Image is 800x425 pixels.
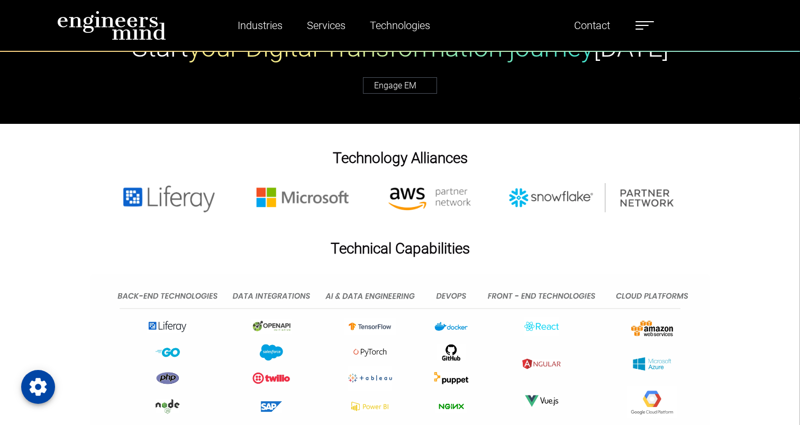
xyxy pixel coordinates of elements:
a: Contact [570,13,614,38]
a: Engage EM [363,77,437,94]
a: Technologies [366,13,434,38]
a: Services [303,13,350,38]
img: logo [57,11,166,40]
a: Industries [233,13,287,38]
img: logos [100,183,700,214]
